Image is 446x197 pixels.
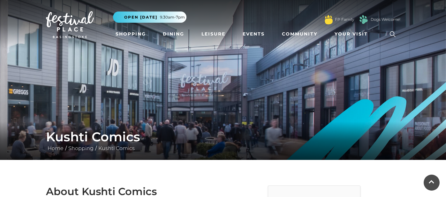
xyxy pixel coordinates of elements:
a: Shopping [113,28,148,40]
a: Your Visit [332,28,374,40]
a: Home [46,145,65,151]
span: Your Visit [335,31,368,37]
a: Kushti Comics [97,145,136,151]
a: Dining [160,28,187,40]
div: / / [41,129,405,152]
a: Events [240,28,267,40]
button: Open [DATE] 9.30am-7pm [113,12,186,23]
a: Leisure [199,28,228,40]
img: Festival Place Logo [46,11,94,38]
h1: Kushti Comics [46,129,400,145]
span: Open [DATE] [124,14,157,20]
span: 9.30am-7pm [160,14,185,20]
a: Shopping [67,145,95,151]
a: FP Family [335,17,354,22]
a: Dogs Welcome! [371,17,400,22]
a: Community [279,28,320,40]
